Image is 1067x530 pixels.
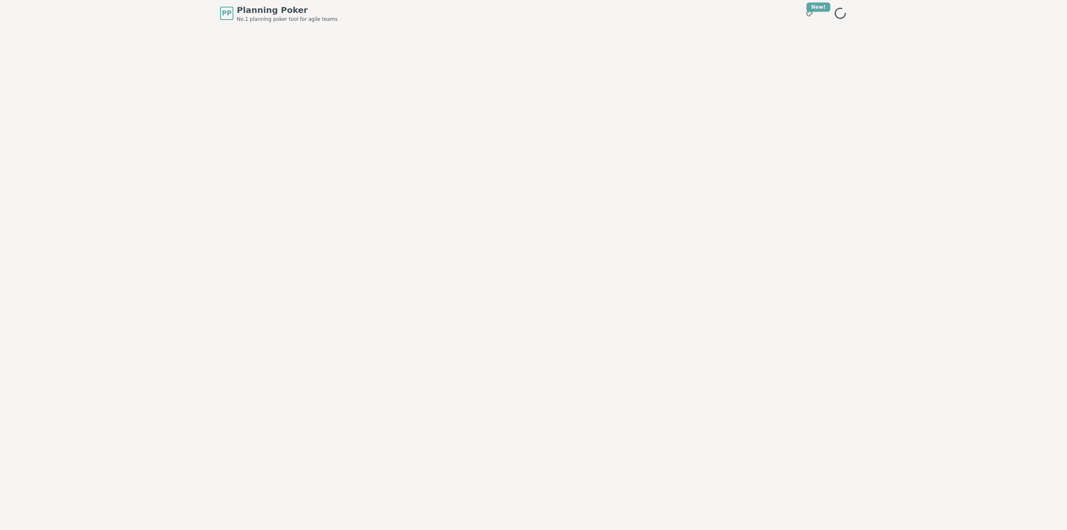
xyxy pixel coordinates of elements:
span: PP [222,8,231,18]
span: Planning Poker [237,4,338,16]
button: New! [802,6,817,21]
span: No.1 planning poker tool for agile teams [237,16,338,23]
div: New! [807,3,830,12]
a: PPPlanning PokerNo.1 planning poker tool for agile teams [220,4,338,23]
